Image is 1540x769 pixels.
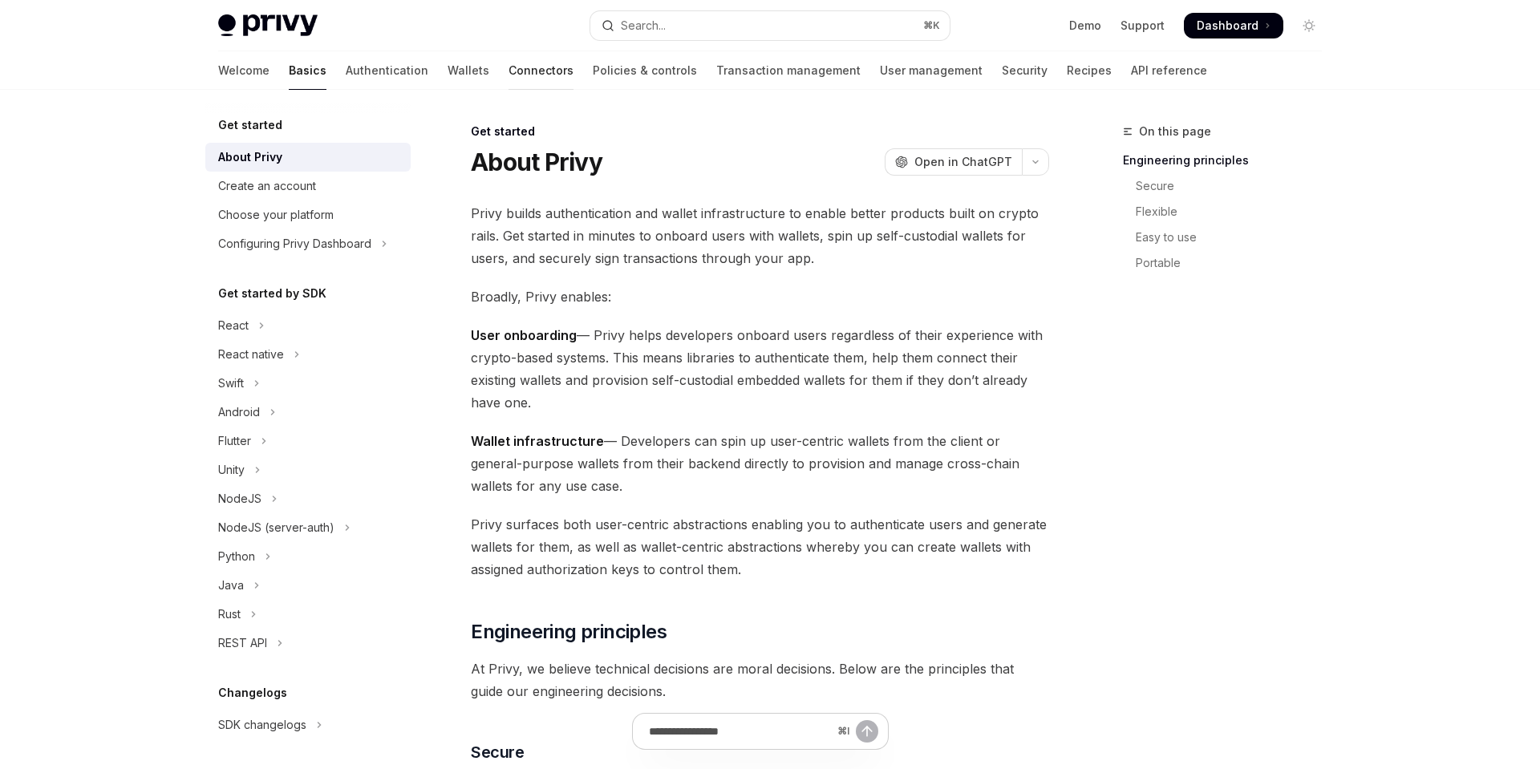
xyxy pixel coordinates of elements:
[218,403,260,422] div: Android
[218,489,261,508] div: NodeJS
[218,316,249,335] div: React
[1139,122,1211,141] span: On this page
[1123,250,1335,276] a: Portable
[218,205,334,225] div: Choose your platform
[205,340,411,369] button: Toggle React native section
[218,51,269,90] a: Welcome
[1123,148,1335,173] a: Engineering principles
[205,427,411,455] button: Toggle Flutter section
[289,51,326,90] a: Basics
[205,311,411,340] button: Toggle React section
[914,154,1012,170] span: Open in ChatGPT
[205,369,411,398] button: Toggle Swift section
[205,542,411,571] button: Toggle Python section
[218,547,255,566] div: Python
[649,714,831,749] input: Ask a question...
[205,484,411,513] button: Toggle NodeJS section
[716,51,861,90] a: Transaction management
[205,629,411,658] button: Toggle REST API section
[471,433,604,449] strong: Wallet infrastructure
[471,513,1049,581] span: Privy surfaces both user-centric abstractions enabling you to authenticate users and generate wal...
[1197,18,1258,34] span: Dashboard
[509,51,573,90] a: Connectors
[593,51,697,90] a: Policies & controls
[218,633,267,653] div: REST API
[205,143,411,172] a: About Privy
[471,324,1049,414] span: — Privy helps developers onboard users regardless of their experience with crypto-based systems. ...
[1296,13,1322,38] button: Toggle dark mode
[471,123,1049,140] div: Get started
[471,202,1049,269] span: Privy builds authentication and wallet infrastructure to enable better products built on crypto r...
[218,460,245,480] div: Unity
[218,518,334,537] div: NodeJS (server-auth)
[218,148,282,167] div: About Privy
[346,51,428,90] a: Authentication
[205,398,411,427] button: Toggle Android section
[471,285,1049,308] span: Broadly, Privy enables:
[880,51,983,90] a: User management
[471,619,667,645] span: Engineering principles
[205,513,411,542] button: Toggle NodeJS (server-auth) section
[923,19,940,32] span: ⌘ K
[856,720,878,743] button: Send message
[471,148,602,176] h1: About Privy
[218,176,316,196] div: Create an account
[471,658,1049,702] span: At Privy, we believe technical decisions are moral decisions. Below are the principles that guide...
[218,14,318,37] img: light logo
[1184,13,1283,38] a: Dashboard
[1067,51,1112,90] a: Recipes
[885,148,1022,176] button: Open in ChatGPT
[218,605,241,624] div: Rust
[1123,173,1335,199] a: Secure
[205,571,411,600] button: Toggle Java section
[1069,18,1101,34] a: Demo
[218,115,282,135] h5: Get started
[205,172,411,200] a: Create an account
[1131,51,1207,90] a: API reference
[621,16,666,35] div: Search...
[1123,225,1335,250] a: Easy to use
[218,234,371,253] div: Configuring Privy Dashboard
[218,683,287,702] h5: Changelogs
[218,431,251,451] div: Flutter
[205,455,411,484] button: Toggle Unity section
[218,345,284,364] div: React native
[1002,51,1048,90] a: Security
[1121,18,1165,34] a: Support
[218,374,244,393] div: Swift
[205,229,411,258] button: Toggle Configuring Privy Dashboard section
[471,327,577,343] strong: User onboarding
[218,715,306,735] div: SDK changelogs
[471,430,1049,497] span: — Developers can spin up user-centric wallets from the client or general-purpose wallets from the...
[205,200,411,229] a: Choose your platform
[448,51,489,90] a: Wallets
[590,11,950,40] button: Open search
[205,710,411,739] button: Toggle SDK changelogs section
[218,576,244,595] div: Java
[205,600,411,629] button: Toggle Rust section
[218,284,326,303] h5: Get started by SDK
[1123,199,1335,225] a: Flexible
